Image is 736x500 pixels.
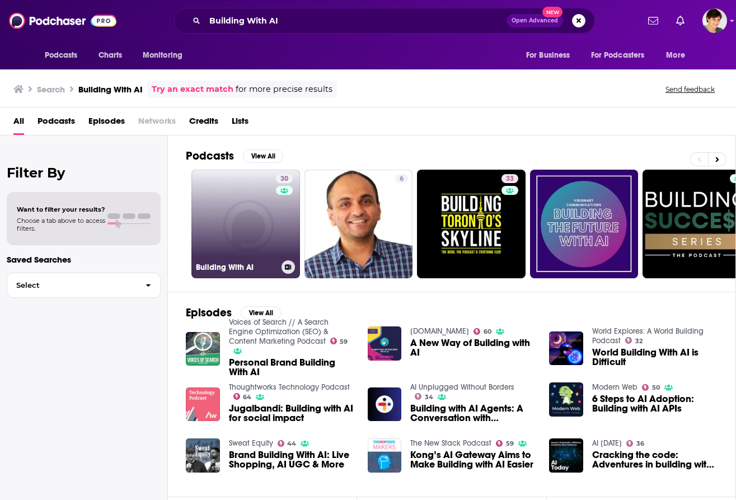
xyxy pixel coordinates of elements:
[635,339,643,344] span: 32
[135,45,197,66] button: open menu
[287,441,296,446] span: 44
[662,85,718,94] button: Send feedback
[658,45,699,66] button: open menu
[189,112,218,135] a: Credits
[652,385,660,390] span: 50
[17,205,105,213] span: Want to filter your results?
[410,438,491,448] a: The New Stack Podcast
[304,170,413,278] a: 6
[592,450,718,469] span: Cracking the code: Adventures in building with AI
[138,112,176,135] span: Networks
[549,438,583,473] img: Cracking the code: Adventures in building with AI
[592,438,622,448] a: AI Today
[542,7,562,17] span: New
[417,170,526,278] a: 33
[592,382,637,392] a: Modern Web
[152,83,233,96] a: Try an exact match
[99,48,123,63] span: Charts
[592,394,718,413] a: 6 Steps to AI Adoption: Building with AI APIs
[229,358,354,377] a: Personal Brand Building With AI
[233,393,252,400] a: 64
[425,395,433,400] span: 34
[236,83,332,96] span: for more precise results
[229,438,273,448] a: Sweat Equity
[229,382,350,392] a: Thoughtworks Technology Podcast
[592,326,704,345] a: World Explores: A World Building Podcast
[186,387,220,422] img: Jugalbandi: Building with AI for social impact
[276,174,293,183] a: 30
[644,11,663,30] a: Show notifications dropdown
[196,263,277,272] h3: Building With AI
[395,174,408,183] a: 6
[368,438,402,473] img: Kong’s AI Gateway Aims to Make Building with AI Easier
[229,404,354,423] a: Jugalbandi: Building with AI for social impact
[368,387,402,422] img: Building with AI Agents: A Conversation with Derek Osgood
[88,112,125,135] span: Episodes
[229,317,329,346] a: Voices of Search // A Search Engine Optimization (SEO) & Content Marketing Podcast
[243,395,251,400] span: 64
[205,12,507,30] input: Search podcasts, credits, & more...
[143,48,182,63] span: Monitoring
[7,254,161,265] p: Saved Searches
[186,306,232,320] h2: Episodes
[400,174,404,185] span: 6
[280,174,288,185] span: 30
[506,174,514,185] span: 33
[474,328,491,335] a: 60
[91,45,129,66] a: Charts
[186,149,234,163] h2: Podcasts
[591,48,645,63] span: For Podcasters
[672,11,689,30] a: Show notifications dropdown
[501,174,518,183] a: 33
[186,306,281,320] a: EpisodesView All
[512,18,558,24] span: Open Advanced
[549,382,583,417] a: 6 Steps to AI Adoption: Building with AI APIs
[666,48,685,63] span: More
[642,384,660,391] a: 50
[17,217,105,232] span: Choose a tab above to access filters.
[415,393,433,400] a: 34
[186,332,220,366] img: Personal Brand Building With AI
[410,404,536,423] span: Building with AI Agents: A Conversation with [PERSON_NAME]
[229,450,354,469] a: Brand Building With AI: Live Shopping, AI UGC & More
[13,112,24,135] a: All
[410,326,469,336] a: MLOps.community
[626,440,644,447] a: 36
[506,441,514,446] span: 59
[592,348,718,367] span: World Building With AI is Difficult
[507,14,563,27] button: Open AdvancedNew
[549,331,583,366] img: World Building With AI is Difficult
[78,84,143,95] h3: Building With AI
[37,45,92,66] button: open menu
[232,112,249,135] a: Lists
[243,149,283,163] button: View All
[174,8,595,34] div: Search podcasts, credits, & more...
[340,339,348,344] span: 59
[9,10,116,31] a: Podchaser - Follow, Share and Rate Podcasts
[625,337,643,344] a: 32
[636,441,644,446] span: 36
[496,440,514,447] a: 59
[37,112,75,135] a: Podcasts
[410,338,536,357] span: A New Way of Building with AI
[7,273,161,298] button: Select
[410,382,514,392] a: AI Unplugged Without Borders
[186,438,220,473] img: Brand Building With AI: Live Shopping, AI UGC & More
[410,404,536,423] a: Building with AI Agents: A Conversation with Derek Osgood
[410,450,536,469] a: Kong’s AI Gateway Aims to Make Building with AI Easier
[278,440,297,447] a: 44
[241,306,281,320] button: View All
[526,48,570,63] span: For Business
